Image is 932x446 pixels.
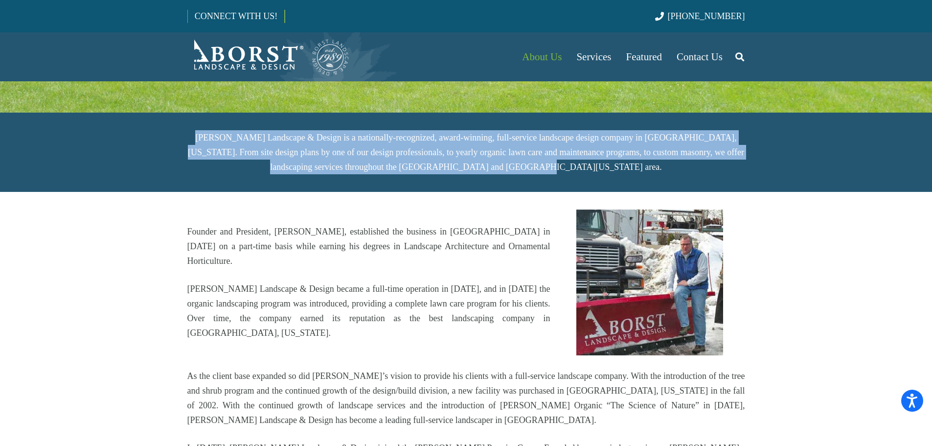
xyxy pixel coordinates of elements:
[187,282,550,340] p: [PERSON_NAME] Landscape & Design became a full-time operation in [DATE], and in [DATE] the organi...
[668,11,745,21] span: [PHONE_NUMBER]
[187,224,550,268] p: Founder and President, [PERSON_NAME], established the business in [GEOGRAPHIC_DATA] in [DATE] on ...
[619,32,669,81] a: Featured
[655,11,745,21] a: [PHONE_NUMBER]
[188,4,284,28] a: CONNECT WITH US!
[569,32,618,81] a: Services
[626,51,662,63] span: Featured
[576,51,611,63] span: Services
[187,130,745,174] p: [PERSON_NAME] Landscape & Design is a nationally-recognized, award-winning, full-service landscap...
[515,32,569,81] a: About Us
[730,45,750,69] a: Search
[677,51,723,63] span: Contact Us
[669,32,730,81] a: Contact Us
[522,51,562,63] span: About Us
[187,37,350,76] a: Borst-Logo
[187,369,745,427] p: As the client base expanded so did [PERSON_NAME]’s vision to provide his clients with a full-serv...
